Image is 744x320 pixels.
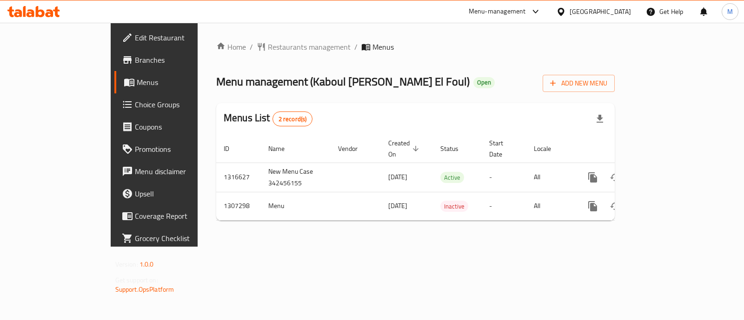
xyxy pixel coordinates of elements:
span: Status [440,143,471,154]
a: Coverage Report [114,205,235,227]
nav: breadcrumb [216,41,615,52]
a: Upsell [114,183,235,205]
button: Add New Menu [543,75,615,92]
li: / [354,41,358,52]
td: All [526,192,574,220]
table: enhanced table [216,135,678,221]
a: Support.OpsPlatform [115,283,174,295]
a: Choice Groups [114,93,235,116]
span: Menus [137,77,227,88]
a: Restaurants management [257,41,351,52]
button: more [582,195,604,217]
div: Active [440,172,464,183]
span: Open [473,78,495,86]
span: Coverage Report [135,210,227,222]
span: Add New Menu [550,78,607,89]
div: Open [473,77,495,88]
h2: Menus List [224,111,312,126]
span: Menus [372,41,394,52]
a: Promotions [114,138,235,160]
span: Choice Groups [135,99,227,110]
span: Menu disclaimer [135,166,227,177]
td: 1316627 [216,163,261,192]
span: [DATE] [388,171,407,183]
button: more [582,166,604,189]
span: Grocery Checklist [135,233,227,244]
a: Edit Restaurant [114,26,235,49]
div: Total records count [272,111,313,126]
span: Menu management ( Kaboul [PERSON_NAME] El Foul ) [216,71,470,92]
span: Vendor [338,143,370,154]
span: M [727,7,733,17]
span: Start Date [489,137,515,160]
span: Active [440,172,464,183]
span: Version: [115,258,138,270]
span: 1.0.0 [139,258,154,270]
span: Created On [388,137,422,160]
td: - [482,163,526,192]
span: Coupons [135,121,227,132]
div: [GEOGRAPHIC_DATA] [570,7,631,17]
td: New Menu Case 342456155 [261,163,331,192]
span: [DATE] [388,200,407,212]
span: Restaurants management [268,41,351,52]
td: All [526,163,574,192]
a: Coupons [114,116,235,138]
td: Menu [261,192,331,220]
span: Upsell [135,188,227,199]
a: Grocery Checklist [114,227,235,249]
div: Export file [589,108,611,130]
a: Branches [114,49,235,71]
span: Name [268,143,297,154]
a: Menus [114,71,235,93]
span: Edit Restaurant [135,32,227,43]
div: Menu-management [469,6,526,17]
button: Change Status [604,195,626,217]
td: - [482,192,526,220]
td: 1307298 [216,192,261,220]
span: ID [224,143,241,154]
span: Branches [135,54,227,65]
span: Promotions [135,144,227,155]
li: / [250,41,253,52]
span: Locale [534,143,563,154]
span: 2 record(s) [273,115,312,124]
span: Inactive [440,201,468,212]
button: Change Status [604,166,626,189]
th: Actions [574,135,678,163]
a: Menu disclaimer [114,160,235,183]
span: Get support on: [115,274,158,286]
